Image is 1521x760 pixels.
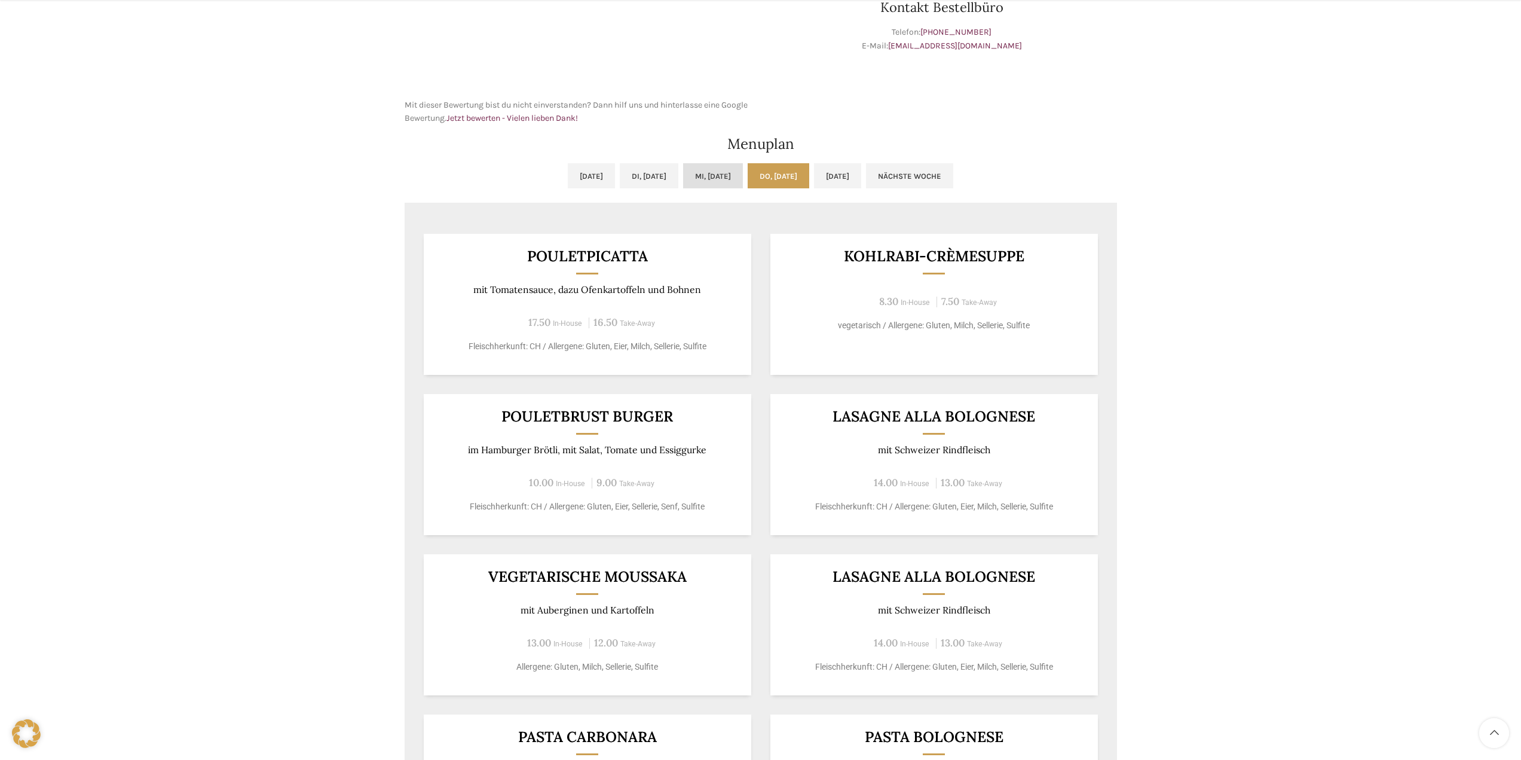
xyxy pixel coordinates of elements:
h3: Lasagne alla Bolognese [785,569,1083,584]
span: 16.50 [593,316,617,329]
span: 13.00 [941,476,965,489]
a: Do, [DATE] [748,163,809,188]
span: 14.00 [874,476,898,489]
h3: Pasta Carbonara [438,730,736,744]
p: mit Schweizer Rindfleisch [785,605,1083,616]
span: 10.00 [529,476,553,489]
span: In-House [901,298,930,307]
h3: Kontakt Bestellbüro [767,1,1117,14]
a: [PHONE_NUMBER] [920,27,991,37]
a: [EMAIL_ADDRESS][DOMAIN_NAME] [888,41,1022,51]
p: mit Schweizer Rindfleisch [785,444,1083,456]
span: In-House [900,480,929,488]
a: Di, [DATE] [620,163,678,188]
h3: Pasta Bolognese [785,730,1083,744]
a: [DATE] [814,163,861,188]
span: In-House [556,480,585,488]
span: Take-Away [620,640,656,648]
span: 8.30 [879,295,898,308]
span: Take-Away [967,640,1002,648]
p: Mit dieser Bewertung bist du nicht einverstanden? Dann hilf uns und hinterlasse eine Google Bewer... [405,99,755,126]
span: 14.00 [874,636,898,649]
h3: Pouletpicatta [438,249,736,264]
a: Jetzt bewerten - Vielen lieben Dank! [446,113,578,123]
p: vegetarisch / Allergene: Gluten, Milch, Sellerie, Sulfite [785,319,1083,332]
span: 12.00 [594,636,618,649]
p: im Hamburger Brötli, mit Salat, Tomate und Essiggurke [438,444,736,456]
span: 9.00 [596,476,617,489]
span: 13.00 [941,636,965,649]
span: In-House [553,640,583,648]
span: 7.50 [941,295,959,308]
a: Scroll to top button [1479,718,1509,748]
p: mit Tomatensauce, dazu Ofenkartoffeln und Bohnen [438,284,736,295]
span: In-House [900,640,929,648]
p: Allergene: Gluten, Milch, Sellerie, Sulfite [438,661,736,673]
h3: Pouletbrust Burger [438,409,736,424]
h3: LASAGNE ALLA BOLOGNESE [785,409,1083,424]
a: [DATE] [568,163,615,188]
a: Mi, [DATE] [683,163,743,188]
h3: Vegetarische Moussaka [438,569,736,584]
p: mit Auberginen und Kartoffeln [438,605,736,616]
p: Fleischherkunft: CH / Allergene: Gluten, Eier, Sellerie, Senf, Sulfite [438,500,736,513]
span: Take-Away [962,298,997,307]
a: Nächste Woche [866,163,953,188]
p: Fleischherkunft: CH / Allergene: Gluten, Eier, Milch, Sellerie, Sulfite [438,340,736,353]
span: Take-Away [967,480,1002,488]
span: In-House [553,319,582,328]
h3: Kohlrabi-Crèmesuppe [785,249,1083,264]
span: Take-Away [620,319,655,328]
h2: Menuplan [405,137,1117,151]
span: Take-Away [619,480,654,488]
p: Fleischherkunft: CH / Allergene: Gluten, Eier, Milch, Sellerie, Sulfite [785,661,1083,673]
p: Telefon: E-Mail: [767,26,1117,53]
span: 13.00 [527,636,551,649]
p: Fleischherkunft: CH / Allergene: Gluten, Eier, Milch, Sellerie, Sulfite [785,500,1083,513]
span: 17.50 [528,316,550,329]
